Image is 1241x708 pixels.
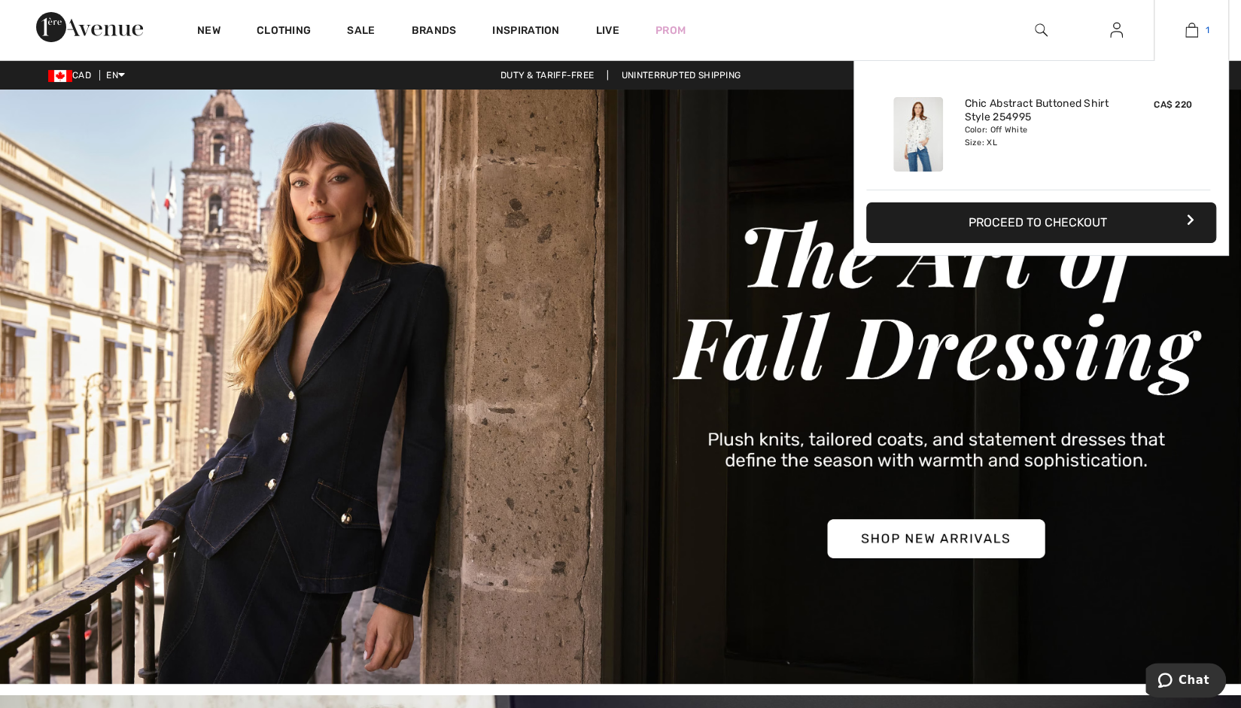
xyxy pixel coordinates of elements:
button: Proceed to Checkout [866,202,1216,243]
img: search the website [1035,21,1048,39]
a: Sale [347,24,375,40]
iframe: Opens a widget where you can chat to one of our agents [1145,663,1226,700]
span: 1 [1206,23,1209,37]
span: Inspiration [492,24,559,40]
img: My Info [1110,21,1123,39]
div: Color: Off White Size: XL [964,124,1112,148]
img: 1ère Avenue [36,12,143,42]
a: Brands [412,24,457,40]
span: CA$ 220 [1154,99,1192,110]
a: Clothing [257,24,311,40]
a: 1 [1154,21,1228,39]
a: Prom [655,23,686,38]
a: Chic Abstract Buttoned Shirt Style 254995 [964,97,1112,124]
img: Canadian Dollar [48,70,72,82]
a: Live [596,23,619,38]
span: EN [106,70,125,81]
img: My Bag [1185,21,1198,39]
a: Sign In [1098,21,1135,40]
a: New [197,24,221,40]
span: CAD [48,70,97,81]
img: Chic Abstract Buttoned Shirt Style 254995 [893,97,943,172]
